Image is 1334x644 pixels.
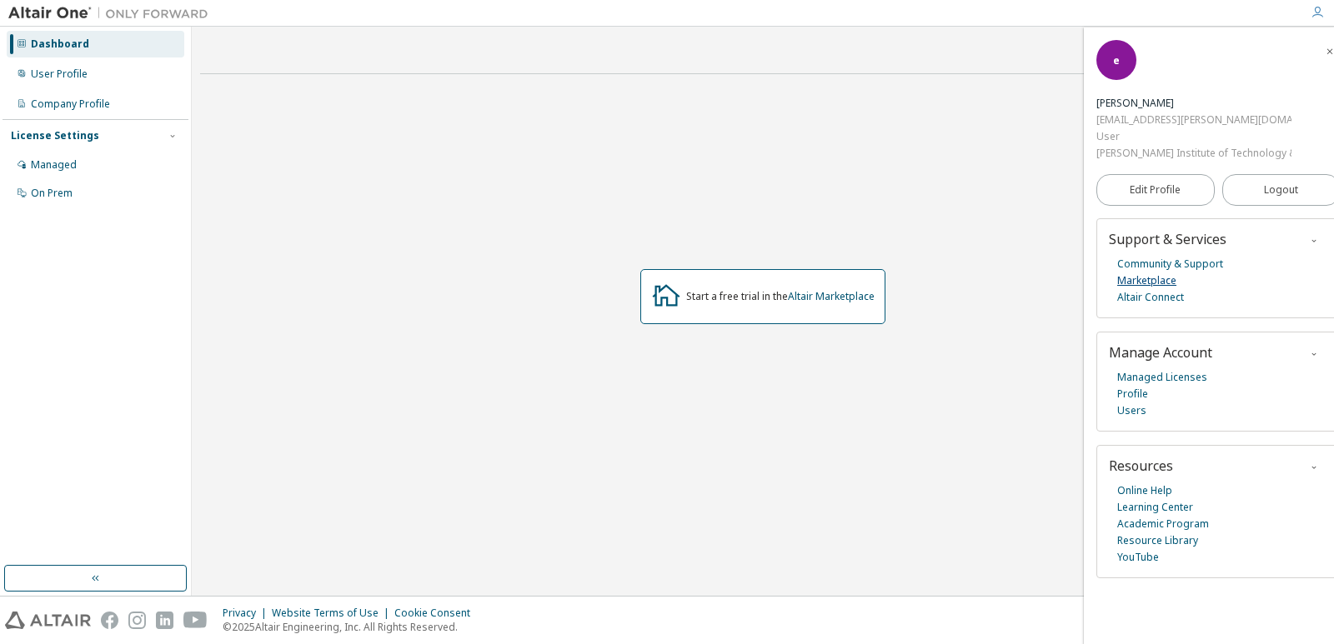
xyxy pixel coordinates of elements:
span: Resources [1109,457,1173,475]
a: Altair Connect [1117,289,1184,306]
span: Manage Account [1109,343,1212,362]
a: Online Help [1117,482,1172,499]
div: ece sasi [1096,95,1291,112]
div: User Profile [31,67,88,81]
p: © 2025 Altair Engineering, Inc. All Rights Reserved. [223,620,480,634]
div: Start a free trial in the [686,290,875,303]
div: [EMAIL_ADDRESS][PERSON_NAME][DOMAIN_NAME] [1096,112,1291,128]
img: Altair One [8,5,217,22]
div: Managed [31,158,77,172]
a: Edit Profile [1096,174,1215,206]
span: Support & Services [1109,230,1226,248]
a: Altair Marketplace [788,289,875,303]
div: Website Terms of Use [272,607,394,620]
div: Cookie Consent [394,607,480,620]
a: Academic Program [1117,516,1209,532]
div: Privacy [223,607,272,620]
img: facebook.svg [101,612,118,629]
img: youtube.svg [183,612,208,629]
a: Managed Licenses [1117,369,1207,386]
div: Dashboard [31,37,89,51]
div: Company Profile [31,97,110,111]
img: altair_logo.svg [5,612,91,629]
div: User [1096,128,1291,145]
a: YouTube [1117,549,1159,566]
a: Marketplace [1117,272,1176,289]
a: Learning Center [1117,499,1193,516]
span: e [1113,53,1120,67]
img: linkedin.svg [156,612,173,629]
a: Resource Library [1117,532,1198,549]
div: [PERSON_NAME] Institute of Technology & Engg. [1096,145,1291,162]
a: Profile [1117,386,1148,402]
a: Users [1117,402,1146,419]
div: License Settings [11,129,99,142]
a: Community & Support [1117,256,1223,272]
img: instagram.svg [128,612,146,629]
span: Edit Profile [1130,183,1181,197]
div: On Prem [31,187,73,200]
span: Logout [1264,182,1298,198]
